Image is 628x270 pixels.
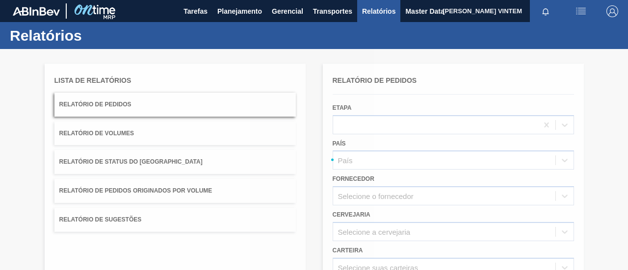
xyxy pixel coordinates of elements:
[313,5,352,17] span: Transportes
[13,7,60,16] img: TNhmsLtSVTkK8tSr43FrP2fwEKptu5GPRR3wAAAABJRU5ErkJggg==
[10,30,184,41] h1: Relatórios
[530,4,561,18] button: Notificações
[183,5,208,17] span: Tarefas
[272,5,303,17] span: Gerencial
[606,5,618,17] img: Logout
[217,5,262,17] span: Planejamento
[362,5,395,17] span: Relatórios
[405,5,444,17] span: Master Data
[575,5,587,17] img: userActions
